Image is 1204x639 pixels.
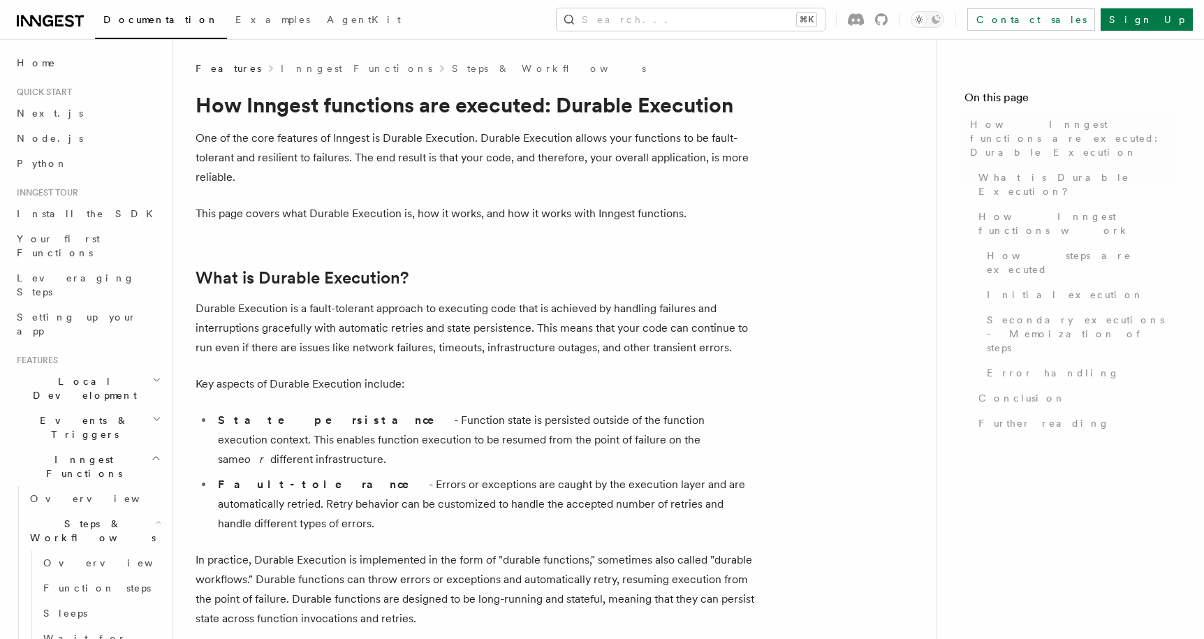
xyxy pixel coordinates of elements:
[967,8,1095,31] a: Contact sales
[30,493,174,504] span: Overview
[196,61,261,75] span: Features
[11,187,78,198] span: Inngest tour
[970,117,1176,159] span: How Inngest functions are executed: Durable Execution
[214,411,754,469] li: - Function state is persisted outside of the function execution context. This enables function ex...
[43,582,151,594] span: Function steps
[218,413,454,427] strong: State persistance
[981,282,1176,307] a: Initial execution
[318,4,409,38] a: AgentKit
[196,299,754,358] p: Durable Execution is a fault-tolerant approach to executing code that is achieved by handling fai...
[987,366,1119,380] span: Error handling
[11,265,164,304] a: Leveraging Steps
[964,112,1176,165] a: How Inngest functions are executed: Durable Execution
[978,391,1066,405] span: Conclusion
[973,165,1176,204] a: What is Durable Execution?
[978,170,1176,198] span: What is Durable Execution?
[11,374,152,402] span: Local Development
[196,92,754,117] h1: How Inngest functions are executed: Durable Execution
[987,313,1176,355] span: Secondary executions - Memoization of steps
[557,8,825,31] button: Search...⌘K
[978,416,1110,430] span: Further reading
[11,453,151,480] span: Inngest Functions
[196,128,754,187] p: One of the core features of Inngest is Durable Execution. Durable Execution allows your functions...
[17,272,135,298] span: Leveraging Steps
[452,61,646,75] a: Steps & Workflows
[964,89,1176,112] h4: On this page
[244,453,270,466] em: or
[981,307,1176,360] a: Secondary executions - Memoization of steps
[911,11,944,28] button: Toggle dark mode
[214,475,754,534] li: - Errors or exceptions are caught by the execution layer and are automatically retried. Retry beh...
[17,208,161,219] span: Install the SDK
[987,288,1144,302] span: Initial execution
[24,486,164,511] a: Overview
[38,575,164,601] a: Function steps
[978,210,1176,237] span: How Inngest functions work
[11,408,164,447] button: Events & Triggers
[227,4,318,38] a: Examples
[17,56,56,70] span: Home
[17,158,68,169] span: Python
[11,369,164,408] button: Local Development
[11,50,164,75] a: Home
[17,311,137,337] span: Setting up your app
[11,101,164,126] a: Next.js
[95,4,227,39] a: Documentation
[43,557,187,568] span: Overview
[1101,8,1193,31] a: Sign Up
[973,204,1176,243] a: How Inngest functions work
[218,478,429,491] strong: Fault-tolerance
[11,126,164,151] a: Node.js
[327,14,401,25] span: AgentKit
[17,133,83,144] span: Node.js
[11,201,164,226] a: Install the SDK
[196,268,409,288] a: What is Durable Execution?
[24,511,164,550] button: Steps & Workflows
[38,550,164,575] a: Overview
[973,385,1176,411] a: Conclusion
[11,226,164,265] a: Your first Functions
[981,360,1176,385] a: Error handling
[235,14,310,25] span: Examples
[24,517,156,545] span: Steps & Workflows
[17,108,83,119] span: Next.js
[11,87,72,98] span: Quick start
[11,413,152,441] span: Events & Triggers
[981,243,1176,282] a: How steps are executed
[987,249,1176,277] span: How steps are executed
[281,61,432,75] a: Inngest Functions
[103,14,219,25] span: Documentation
[196,374,754,394] p: Key aspects of Durable Execution include:
[973,411,1176,436] a: Further reading
[43,608,87,619] span: Sleeps
[11,304,164,344] a: Setting up your app
[196,550,754,629] p: In practice, Durable Execution is implemented in the form of "durable functions," sometimes also ...
[17,233,100,258] span: Your first Functions
[11,151,164,176] a: Python
[38,601,164,626] a: Sleeps
[11,447,164,486] button: Inngest Functions
[196,204,754,223] p: This page covers what Durable Execution is, how it works, and how it works with Inngest functions.
[797,13,816,27] kbd: ⌘K
[11,355,58,366] span: Features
